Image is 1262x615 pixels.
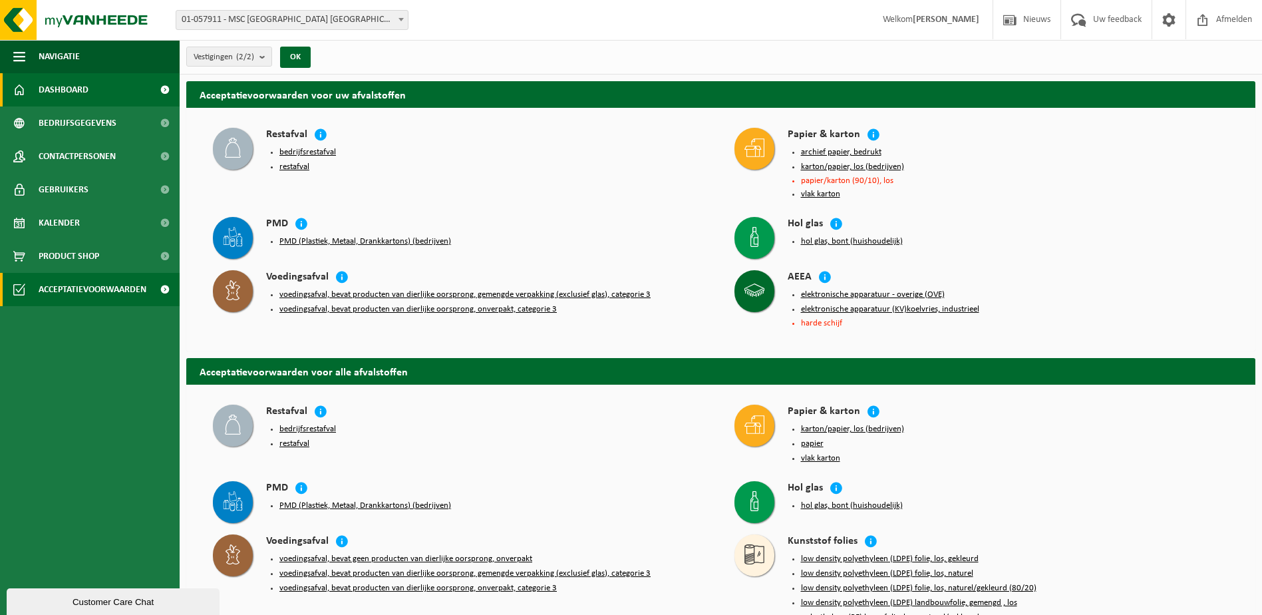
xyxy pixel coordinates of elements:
button: archief papier, bedrukt [801,147,881,158]
span: Navigatie [39,40,80,73]
button: voedingsafval, bevat geen producten van dierlijke oorsprong, onverpakt [279,554,532,564]
button: low density polyethyleen (LDPE) folie, los, naturel/gekleurd (80/20) [801,583,1036,594]
button: hol glas, bont (huishoudelijk) [801,501,903,511]
button: low density polyethyleen (LDPE) folie, los, gekleurd [801,554,979,564]
button: PMD (Plastiek, Metaal, Drankkartons) (bedrijven) [279,236,451,247]
h2: Acceptatievoorwaarden voor alle afvalstoffen [186,358,1255,384]
h2: Acceptatievoorwaarden voor uw afvalstoffen [186,81,1255,107]
span: 01-057911 - MSC BELGIUM NV - ANTWERPEN [176,11,408,29]
button: elektronische apparatuur (KV)koelvries, industrieel [801,304,979,315]
count: (2/2) [236,53,254,61]
button: OK [280,47,311,68]
button: low density polyethyleen (LDPE) landbouwfolie, gemengd , los [801,598,1017,608]
button: vlak karton [801,189,840,200]
button: karton/papier, los (bedrijven) [801,424,904,435]
h4: Hol glas [788,481,823,497]
strong: [PERSON_NAME] [913,15,979,25]
span: Gebruikers [39,173,88,206]
button: voedingsafval, bevat producten van dierlijke oorsprong, onverpakt, categorie 3 [279,304,557,315]
h4: Papier & karton [788,128,860,143]
h4: Restafval [266,128,307,143]
span: Bedrijfsgegevens [39,106,116,140]
h4: Voedingsafval [266,270,329,286]
h4: PMD [266,481,288,497]
span: Product Shop [39,240,99,273]
button: voedingsafval, bevat producten van dierlijke oorsprong, gemengde verpakking (exclusief glas), cat... [279,290,651,300]
span: 01-057911 - MSC BELGIUM NV - ANTWERPEN [176,10,408,30]
button: bedrijfsrestafval [279,147,336,158]
span: Dashboard [39,73,88,106]
button: bedrijfsrestafval [279,424,336,435]
li: harde schijf [801,319,1229,327]
span: Contactpersonen [39,140,116,173]
button: vlak karton [801,453,840,464]
button: PMD (Plastiek, Metaal, Drankkartons) (bedrijven) [279,501,451,511]
button: elektronische apparatuur - overige (OVE) [801,290,945,300]
button: karton/papier, los (bedrijven) [801,162,904,172]
button: low density polyethyleen (LDPE) folie, los, naturel [801,568,973,579]
button: restafval [279,439,309,449]
h4: Restafval [266,405,307,420]
button: restafval [279,162,309,172]
h4: PMD [266,217,288,232]
li: papier/karton (90/10), los [801,176,1229,185]
h4: Papier & karton [788,405,860,420]
button: voedingsafval, bevat producten van dierlijke oorsprong, onverpakt, categorie 3 [279,583,557,594]
span: Acceptatievoorwaarden [39,273,146,306]
span: Vestigingen [194,47,254,67]
h4: Voedingsafval [266,534,329,550]
h4: Hol glas [788,217,823,232]
h4: AEEA [788,270,812,286]
button: Vestigingen(2/2) [186,47,272,67]
iframe: chat widget [7,586,222,615]
h4: Kunststof folies [788,534,858,550]
button: voedingsafval, bevat producten van dierlijke oorsprong, gemengde verpakking (exclusief glas), cat... [279,568,651,579]
span: Kalender [39,206,80,240]
button: hol glas, bont (huishoudelijk) [801,236,903,247]
button: papier [801,439,824,449]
